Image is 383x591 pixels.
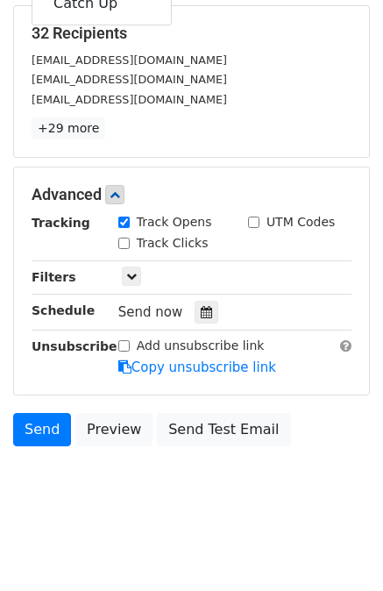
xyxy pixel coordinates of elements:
[32,216,90,230] strong: Tracking
[32,24,351,43] h5: 32 Recipients
[137,213,212,231] label: Track Opens
[157,413,290,446] a: Send Test Email
[137,234,209,253] label: Track Clicks
[32,339,117,353] strong: Unsubscribe
[32,303,95,317] strong: Schedule
[32,93,227,106] small: [EMAIL_ADDRESS][DOMAIN_NAME]
[32,53,227,67] small: [EMAIL_ADDRESS][DOMAIN_NAME]
[13,413,71,446] a: Send
[32,185,351,204] h5: Advanced
[137,337,265,355] label: Add unsubscribe link
[118,360,276,375] a: Copy unsubscribe link
[32,117,105,139] a: +29 more
[75,413,152,446] a: Preview
[118,304,183,320] span: Send now
[266,213,335,231] label: UTM Codes
[32,73,227,86] small: [EMAIL_ADDRESS][DOMAIN_NAME]
[32,270,76,284] strong: Filters
[295,507,383,591] iframe: Chat Widget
